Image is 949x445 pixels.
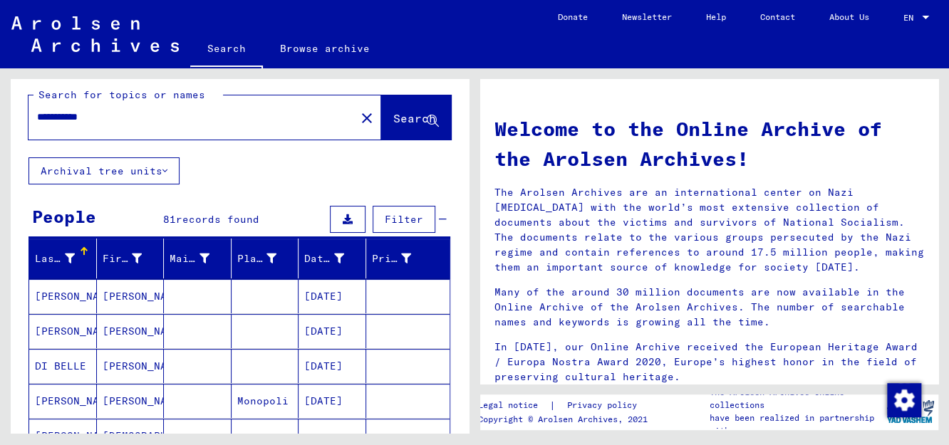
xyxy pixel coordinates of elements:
[97,349,165,383] mat-cell: [PERSON_NAME]
[163,213,176,226] span: 81
[232,239,299,278] mat-header-cell: Place of Birth
[304,247,365,270] div: Date of Birth
[263,31,387,66] a: Browse archive
[32,204,96,229] div: People
[170,251,209,266] div: Maiden Name
[35,251,75,266] div: Last Name
[97,239,165,278] mat-header-cell: First Name
[385,213,423,226] span: Filter
[710,412,881,437] p: have been realized in partnership with
[478,398,654,413] div: |
[97,384,165,418] mat-cell: [PERSON_NAME]
[29,239,97,278] mat-header-cell: Last Name
[170,247,231,270] div: Maiden Name
[164,239,232,278] mat-header-cell: Maiden Name
[11,16,179,52] img: Arolsen_neg.svg
[903,13,919,23] span: EN
[29,279,97,313] mat-cell: [PERSON_NAME]
[299,314,366,348] mat-cell: [DATE]
[883,394,937,429] img: yv_logo.png
[366,239,450,278] mat-header-cell: Prisoner #
[237,247,299,270] div: Place of Birth
[478,413,654,426] p: Copyright © Arolsen Archives, 2021
[299,239,366,278] mat-header-cell: Date of Birth
[358,110,375,127] mat-icon: close
[176,213,259,226] span: records found
[232,384,299,418] mat-cell: Monopoli
[393,111,436,125] span: Search
[190,31,263,68] a: Search
[494,185,924,275] p: The Arolsen Archives are an international center on Nazi [MEDICAL_DATA] with the world’s most ext...
[887,383,921,417] img: Change consent
[299,279,366,313] mat-cell: [DATE]
[556,398,654,413] a: Privacy policy
[29,384,97,418] mat-cell: [PERSON_NAME]
[35,247,96,270] div: Last Name
[381,95,451,140] button: Search
[886,382,921,417] div: Change consent
[372,251,412,266] div: Prisoner #
[494,340,924,384] p: In [DATE], our Online Archive received the European Heritage Award / Europa Nostra Award 2020, Eu...
[494,114,924,174] h1: Welcome to the Online Archive of the Arolsen Archives!
[29,349,97,383] mat-cell: DI BELLE
[494,285,924,330] p: Many of the around 30 million documents are now available in the Online Archive of the Arolsen Ar...
[372,247,433,270] div: Prisoner #
[28,157,180,184] button: Archival tree units
[299,349,366,383] mat-cell: [DATE]
[373,206,435,233] button: Filter
[38,88,205,101] mat-label: Search for topics or names
[299,384,366,418] mat-cell: [DATE]
[103,251,142,266] div: First Name
[353,103,381,132] button: Clear
[97,314,165,348] mat-cell: [PERSON_NAME]
[304,251,344,266] div: Date of Birth
[710,386,881,412] p: The Arolsen Archives online collections
[478,398,549,413] a: Legal notice
[103,247,164,270] div: First Name
[29,314,97,348] mat-cell: [PERSON_NAME]
[97,279,165,313] mat-cell: [PERSON_NAME]
[237,251,277,266] div: Place of Birth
